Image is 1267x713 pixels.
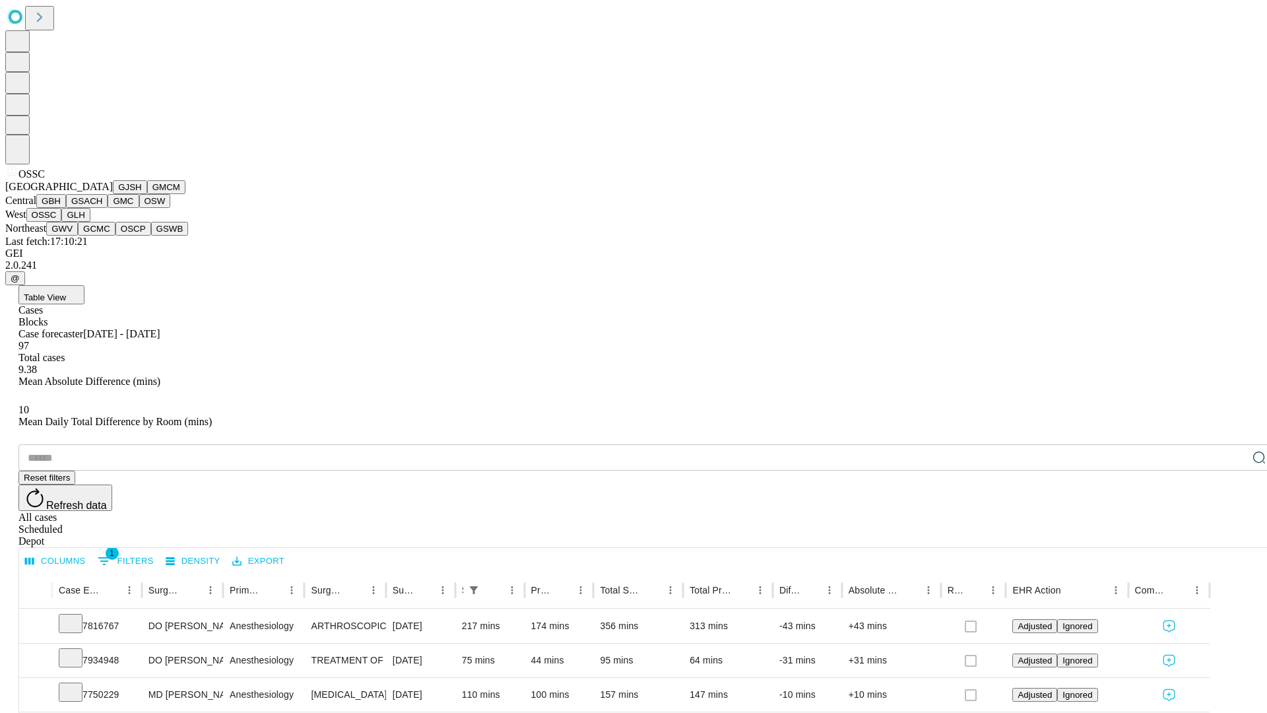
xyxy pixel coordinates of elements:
[26,208,62,222] button: OSSC
[779,609,835,643] div: -43 mins
[108,194,139,208] button: GMC
[393,678,449,712] div: [DATE]
[18,471,75,485] button: Reset filters
[183,581,201,599] button: Sort
[465,581,483,599] button: Show filters
[83,328,160,339] span: [DATE] - [DATE]
[690,678,766,712] div: 147 mins
[462,609,518,643] div: 217 mins
[151,222,189,236] button: GSWB
[1057,654,1097,667] button: Ignored
[600,644,676,677] div: 95 mins
[230,585,263,595] div: Primary Service
[346,581,364,599] button: Sort
[393,644,449,677] div: [DATE]
[5,209,26,220] span: West
[102,581,120,599] button: Sort
[5,259,1262,271] div: 2.0.241
[94,551,157,572] button: Show filters
[148,609,216,643] div: DO [PERSON_NAME] [PERSON_NAME] Do
[61,208,90,222] button: GLH
[147,180,185,194] button: GMCM
[919,581,938,599] button: Menu
[1057,619,1097,633] button: Ignored
[26,615,46,638] button: Expand
[162,551,224,572] button: Density
[1018,690,1052,700] span: Adjusted
[465,581,483,599] div: 1 active filter
[690,585,731,595] div: Total Predicted Duration
[59,644,135,677] div: 7934948
[364,581,383,599] button: Menu
[1018,656,1052,665] span: Adjusted
[751,581,769,599] button: Menu
[1062,581,1081,599] button: Sort
[148,585,181,595] div: Surgeon Name
[531,609,587,643] div: 174 mins
[230,678,298,712] div: Anesthesiology
[18,285,84,304] button: Table View
[984,581,1002,599] button: Menu
[462,678,518,712] div: 110 mins
[148,644,216,677] div: DO [PERSON_NAME] [PERSON_NAME] Do
[18,404,29,415] span: 10
[5,222,46,234] span: Northeast
[434,581,452,599] button: Menu
[18,352,65,363] span: Total cases
[779,585,800,595] div: Difference
[1107,581,1125,599] button: Menu
[311,644,379,677] div: TREATMENT OF [MEDICAL_DATA] SIMPLE
[600,678,676,712] div: 157 mins
[849,609,934,643] div: +43 mins
[531,585,552,595] div: Predicted In Room Duration
[201,581,220,599] button: Menu
[661,581,680,599] button: Menu
[643,581,661,599] button: Sort
[484,581,503,599] button: Sort
[311,678,379,712] div: [MEDICAL_DATA], intercarpal/carpometacarpal joints; including transfer or transplant of tendon
[46,222,78,236] button: GWV
[26,650,46,673] button: Expand
[802,581,820,599] button: Sort
[531,678,587,712] div: 100 mins
[24,473,70,483] span: Reset filters
[311,585,344,595] div: Surgery Name
[1062,621,1092,631] span: Ignored
[230,644,298,677] div: Anesthesiology
[820,581,839,599] button: Menu
[148,678,216,712] div: MD [PERSON_NAME] [PERSON_NAME] Md
[282,581,301,599] button: Menu
[779,644,835,677] div: -31 mins
[18,416,212,427] span: Mean Daily Total Difference by Room (mins)
[462,644,518,677] div: 75 mins
[1012,654,1057,667] button: Adjusted
[1012,585,1060,595] div: EHR Action
[415,581,434,599] button: Sort
[18,376,160,387] span: Mean Absolute Difference (mins)
[18,485,112,511] button: Refresh data
[393,585,414,595] div: Surgery Date
[1018,621,1052,631] span: Adjusted
[1012,688,1057,702] button: Adjusted
[18,168,45,180] span: OSSC
[948,585,965,595] div: Resolved in EHR
[1057,688,1097,702] button: Ignored
[18,340,29,351] span: 97
[139,194,171,208] button: OSW
[46,500,107,511] span: Refresh data
[1062,656,1092,665] span: Ignored
[393,609,449,643] div: [DATE]
[531,644,587,677] div: 44 mins
[106,547,119,560] span: 1
[264,581,282,599] button: Sort
[849,678,934,712] div: +10 mins
[571,581,590,599] button: Menu
[5,195,36,206] span: Central
[5,236,88,247] span: Last fetch: 17:10:21
[1169,581,1188,599] button: Sort
[1012,619,1057,633] button: Adjusted
[11,273,20,283] span: @
[600,609,676,643] div: 356 mins
[115,222,151,236] button: OSCP
[66,194,108,208] button: GSACH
